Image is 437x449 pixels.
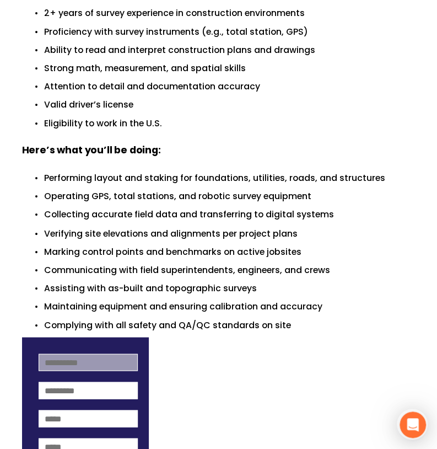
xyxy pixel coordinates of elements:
[44,189,416,203] p: Operating GPS, total stations, and robotic survey equipment
[22,142,161,159] strong: Here’s what you’ll be doing:
[44,318,416,332] p: Complying with all safety and QA/QC standards on site
[44,244,416,258] p: Marking control points and benchmarks on active jobsites
[44,207,416,221] p: Collecting accurate field data and transferring to digital systems
[44,226,416,240] p: Verifying site elevations and alignments per project plans
[44,116,416,130] p: Eligibility to work in the U.S.
[44,6,416,20] p: 2+ years of survey experience in construction environments
[44,25,416,39] p: Proficiency with survey instruments (e.g., total station, GPS)
[44,281,416,295] p: Assisting with as-built and topographic surveys
[44,98,416,111] p: Valid driver’s license
[397,409,428,440] iframe: Intercom live chat discovery launcher
[44,43,416,57] p: Ability to read and interpret construction plans and drawings
[44,263,416,276] p: Communicating with field superintendents, engineers, and crews
[44,171,416,185] p: Performing layout and staking for foundations, utilities, roads, and structures
[44,61,416,75] p: Strong math, measurement, and spatial skills
[400,411,426,438] iframe: Intercom live chat
[44,79,416,93] p: Attention to detail and documentation accuracy
[44,299,416,313] p: Maintaining equipment and ensuring calibration and accuracy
